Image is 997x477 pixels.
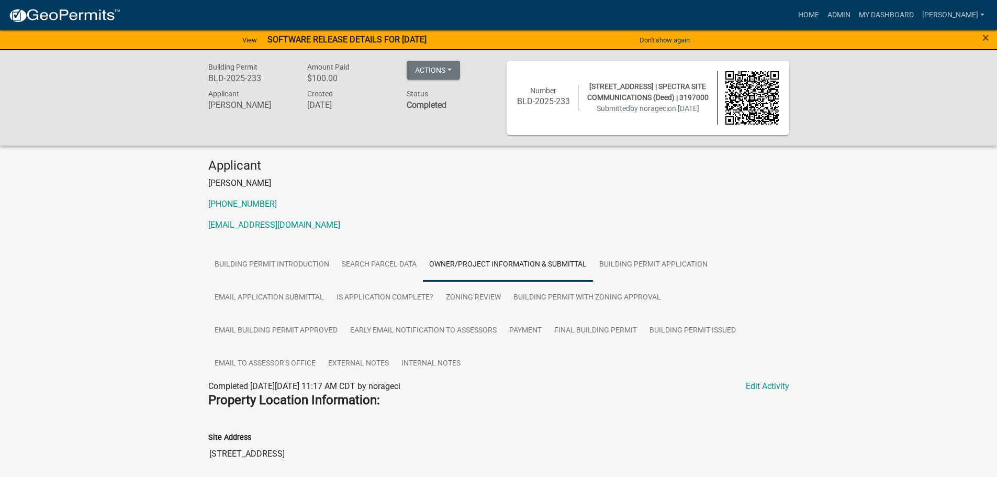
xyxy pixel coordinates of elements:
[395,347,467,381] a: Internal Notes
[794,5,823,25] a: Home
[423,248,593,282] a: Owner/Project Information & Submittal
[307,63,350,71] span: Amount Paid
[530,86,556,95] span: Number
[307,90,333,98] span: Created
[507,281,667,315] a: Building Permit with Zoning Approval
[322,347,395,381] a: External Notes
[307,100,391,110] h6: [DATE]
[982,30,989,45] span: ×
[335,248,423,282] a: Search Parcel Data
[440,281,507,315] a: Zoning Review
[208,220,340,230] a: [EMAIL_ADDRESS][DOMAIN_NAME]
[918,5,989,25] a: [PERSON_NAME]
[517,96,570,106] h6: BLD-2025-233
[208,100,292,110] h6: [PERSON_NAME]
[548,314,643,348] a: Final Building Permit
[208,177,789,190] p: [PERSON_NAME]
[208,73,292,83] h6: BLD-2025-233
[208,248,335,282] a: Building Permit Introduction
[267,35,427,45] strong: SOFTWARE RELEASE DETAILS FOR [DATE]
[208,281,330,315] a: Email Application Submittal
[597,104,699,113] span: Submitted on [DATE]
[208,393,380,407] strong: Property Location Information:
[855,5,918,25] a: My Dashboard
[208,199,277,209] a: [PHONE_NUMBER]
[344,314,503,348] a: Early Email Notification to Assessors
[407,90,428,98] span: Status
[208,381,400,391] span: Completed [DATE][DATE] 11:17 AM CDT by norageci
[208,63,257,71] span: Building Permit
[587,82,709,102] span: [STREET_ADDRESS] | SPECTRA SITE COMMUNICATIONS (Deed) | 3197000
[635,31,694,49] button: Don't show again
[746,380,789,393] a: Edit Activity
[630,104,668,113] span: by norageci
[503,314,548,348] a: Payment
[208,434,251,441] label: Site Address
[208,314,344,348] a: Email Building Permit Approved
[208,90,239,98] span: Applicant
[593,248,714,282] a: Building Permit Application
[208,158,789,173] h4: Applicant
[823,5,855,25] a: Admin
[208,347,322,381] a: Email to Assessor's Office
[982,31,989,44] button: Close
[407,61,460,80] button: Actions
[725,71,779,125] img: QR code
[643,314,742,348] a: Building Permit Issued
[330,281,440,315] a: Is Application Complete?
[307,73,391,83] h6: $100.00
[238,31,261,49] a: View
[407,100,446,110] strong: Completed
